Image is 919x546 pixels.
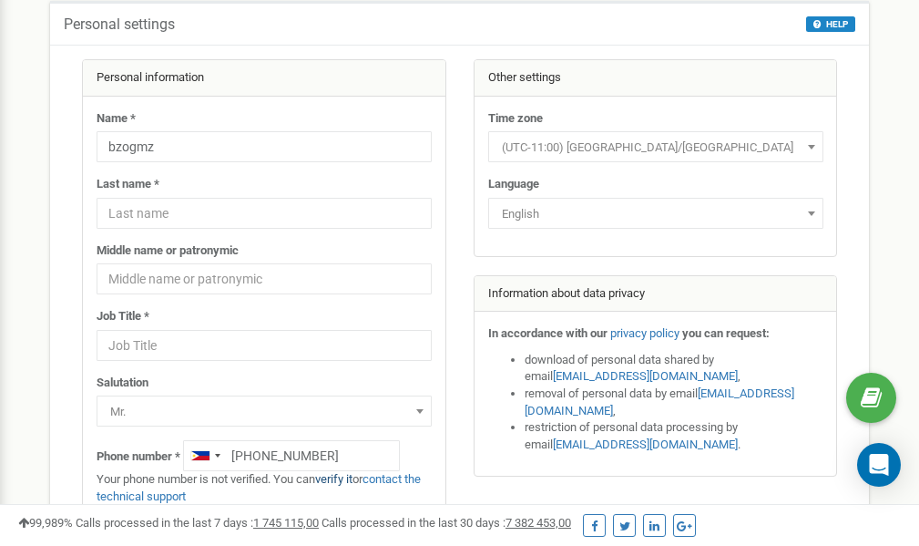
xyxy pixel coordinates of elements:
[488,198,823,229] span: English
[525,386,823,419] li: removal of personal data by email ,
[682,326,770,340] strong: you can request:
[857,443,901,487] div: Open Intercom Messenger
[553,438,738,451] a: [EMAIL_ADDRESS][DOMAIN_NAME]
[488,131,823,162] span: (UTC-11:00) Pacific/Midway
[97,448,180,466] label: Phone number *
[183,440,400,471] input: +1-800-555-55-55
[64,16,175,33] h5: Personal settings
[97,110,136,128] label: Name *
[315,472,352,486] a: verify it
[488,110,543,128] label: Time zone
[97,396,432,427] span: Mr.
[505,516,571,530] u: 7 382 453,00
[18,516,73,530] span: 99,989%
[184,441,226,470] div: Telephone country code
[97,472,421,503] a: contact the technical support
[253,516,319,530] u: 1 745 115,00
[488,326,608,340] strong: In accordance with our
[97,263,432,294] input: Middle name or patronymic
[97,471,432,505] p: Your phone number is not verified. You can or
[97,242,239,260] label: Middle name or patronymic
[97,198,432,229] input: Last name
[488,176,539,193] label: Language
[553,369,738,383] a: [EMAIL_ADDRESS][DOMAIN_NAME]
[495,201,817,227] span: English
[495,135,817,160] span: (UTC-11:00) Pacific/Midway
[525,386,794,417] a: [EMAIL_ADDRESS][DOMAIN_NAME]
[83,60,445,97] div: Personal information
[97,308,149,325] label: Job Title *
[525,419,823,453] li: restriction of personal data processing by email .
[97,131,432,162] input: Name
[322,516,571,530] span: Calls processed in the last 30 days :
[76,516,319,530] span: Calls processed in the last 7 days :
[103,399,425,425] span: Mr.
[806,16,855,32] button: HELP
[97,330,432,361] input: Job Title
[475,276,837,313] div: Information about data privacy
[475,60,837,97] div: Other settings
[610,326,679,340] a: privacy policy
[525,352,823,386] li: download of personal data shared by email ,
[97,176,159,193] label: Last name *
[97,375,148,392] label: Salutation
